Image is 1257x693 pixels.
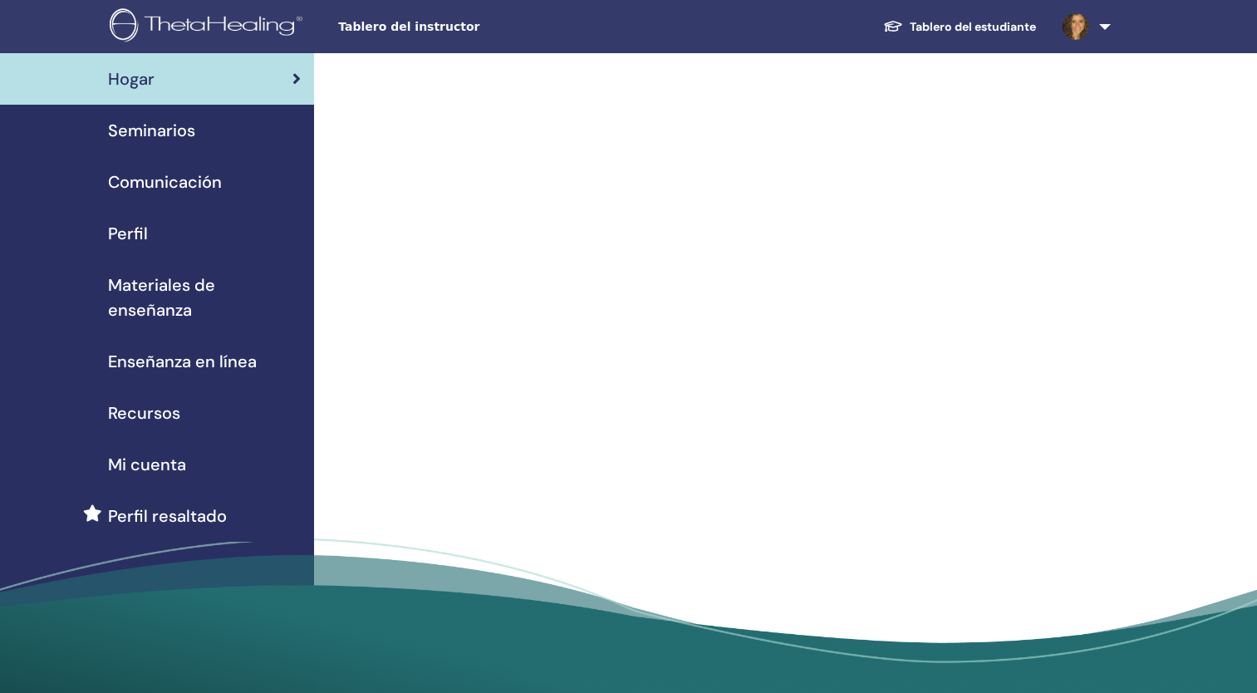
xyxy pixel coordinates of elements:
img: logo.png [110,8,308,46]
span: Seminarios [108,118,195,143]
span: Tablero del instructor [338,18,587,36]
img: graduation-cap-white.svg [883,19,903,33]
img: default.jpg [1063,13,1089,40]
span: Recursos [108,401,180,425]
a: Tablero del estudiante [870,12,1049,42]
span: Perfil resaltado [108,504,227,528]
span: Hogar [108,66,155,91]
span: Comunicación [108,170,222,194]
span: Mi cuenta [108,452,186,477]
span: Enseñanza en línea [108,349,257,374]
span: Materiales de enseñanza [108,273,301,322]
span: Perfil [108,221,148,246]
